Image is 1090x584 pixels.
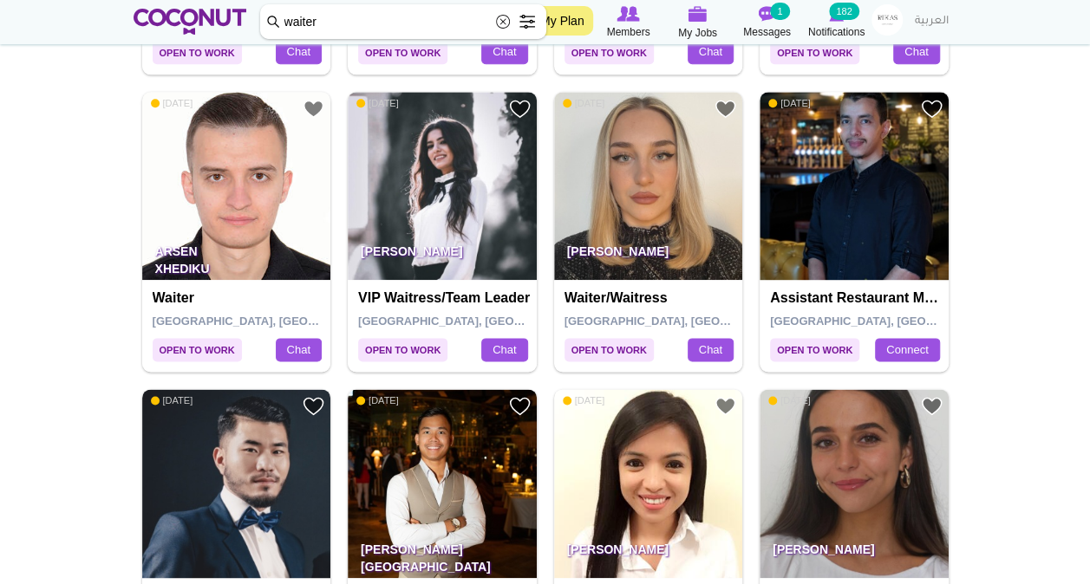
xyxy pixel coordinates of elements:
[733,4,802,41] a: Messages Messages 1
[906,4,957,39] a: العربية
[617,6,639,22] img: Browse Members
[509,395,531,417] a: Add to Favourites
[348,529,537,578] p: [PERSON_NAME][GEOGRAPHIC_DATA][PERSON_NAME]
[565,338,654,361] span: Open to Work
[678,24,717,42] span: My Jobs
[134,9,247,35] img: Home
[358,41,447,64] span: Open to Work
[260,4,546,39] input: Search members by role or city
[481,40,527,64] a: Chat
[921,395,943,417] a: Add to Favourites
[358,338,447,361] span: Open to Work
[688,40,734,64] a: Chat
[356,394,399,406] span: [DATE]
[759,6,776,22] img: Messages
[153,41,242,64] span: Open to Work
[276,40,322,64] a: Chat
[565,290,737,306] h4: Waiter/Waitress
[875,338,939,362] a: Connect
[893,40,939,64] a: Chat
[554,529,743,578] p: [PERSON_NAME]
[303,98,324,120] a: Add to Favourites
[606,23,649,41] span: Members
[802,4,871,41] a: Notifications Notifications 182
[770,41,859,64] span: Open to Work
[142,231,331,280] p: Arsen Xhediku
[303,395,324,417] a: Add to Favourites
[348,231,537,280] p: [PERSON_NAME]
[151,394,193,406] span: [DATE]
[768,97,811,109] span: [DATE]
[276,338,322,362] a: Chat
[532,6,593,36] a: My Plan
[153,338,242,361] span: Open to Work
[715,98,736,120] a: Add to Favourites
[829,3,858,20] small: 182
[151,97,193,109] span: [DATE]
[770,315,1017,328] span: [GEOGRAPHIC_DATA], [GEOGRAPHIC_DATA]
[594,4,663,41] a: Browse Members Members
[153,315,400,328] span: [GEOGRAPHIC_DATA], [GEOGRAPHIC_DATA]
[481,338,527,362] a: Chat
[153,290,325,306] h4: Waiter
[554,231,743,280] p: [PERSON_NAME]
[563,97,605,109] span: [DATE]
[689,6,708,22] img: My Jobs
[356,97,399,109] span: [DATE]
[358,315,605,328] span: [GEOGRAPHIC_DATA], [GEOGRAPHIC_DATA]
[760,529,949,578] p: [PERSON_NAME]
[663,4,733,42] a: My Jobs My Jobs
[358,290,531,306] h4: VIP Waitress/Team Leader
[808,23,865,41] span: Notifications
[921,98,943,120] a: Add to Favourites
[768,394,811,406] span: [DATE]
[509,98,531,120] a: Add to Favourites
[829,6,844,22] img: Notifications
[565,41,654,64] span: Open to Work
[563,394,605,406] span: [DATE]
[770,338,859,361] span: Open to Work
[743,23,791,41] span: Messages
[770,290,943,306] h4: Assistant Restaurant Manager
[770,3,789,20] small: 1
[565,315,812,328] span: [GEOGRAPHIC_DATA], [GEOGRAPHIC_DATA]
[688,338,734,362] a: Chat
[715,395,736,417] a: Add to Favourites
